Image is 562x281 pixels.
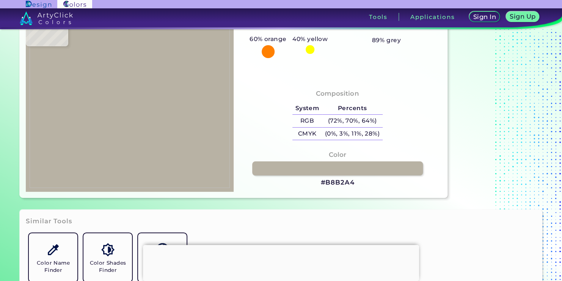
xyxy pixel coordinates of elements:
h5: Sign Up [511,14,535,19]
img: 0f5b69cd-0919-40fd-bf94-befb9b537461 [30,8,230,188]
img: icon_color_name_finder.svg [47,243,60,256]
h5: CMYK [292,128,322,140]
img: icon_color_shades.svg [101,243,115,256]
h4: Color [329,149,346,160]
img: logo_artyclick_colors_white.svg [20,11,73,25]
h5: Sign In [474,14,495,20]
h3: #B8B2A4 [320,178,354,187]
img: icon_color_names_dictionary.svg [156,243,169,256]
h5: Color Names Dictionary [141,259,184,274]
h5: Percents [322,102,383,115]
iframe: Advertisement [143,245,419,279]
img: ArtyClick Design logo [26,1,51,8]
h5: 40% yellow [289,34,330,44]
h5: 60% orange [246,34,289,44]
h4: Composition [316,88,359,99]
a: Sign Up [507,12,538,22]
h5: 89% grey [372,35,401,45]
a: Sign In [470,12,499,22]
h5: (0%, 3%, 11%, 28%) [322,128,383,140]
h5: (72%, 70%, 64%) [322,115,383,127]
h3: Applications [410,14,455,20]
h5: Color Shades Finder [86,259,129,274]
h5: RGB [292,115,322,127]
h5: System [292,102,322,115]
h3: Tools [369,14,388,20]
h5: Color Name Finder [32,259,74,274]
